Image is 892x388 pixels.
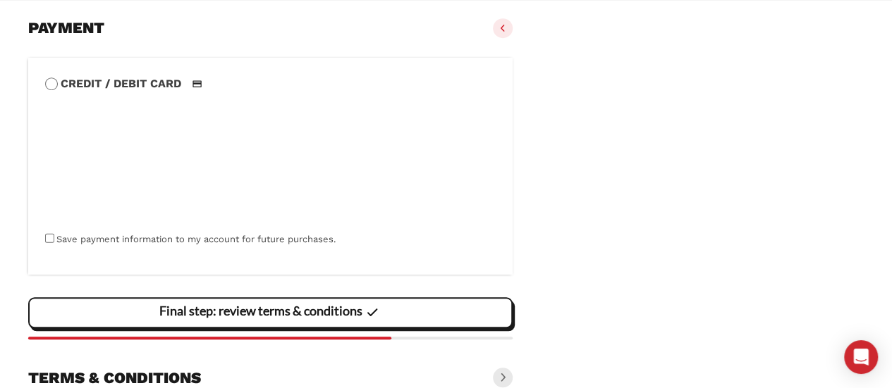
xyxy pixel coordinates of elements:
[184,75,210,92] img: Credit / Debit Card
[42,90,493,231] iframe: Secure payment input frame
[28,18,104,38] h3: Payment
[56,234,336,244] label: Save payment information to my account for future purchases.
[45,77,58,90] input: Credit / Debit CardCredit / Debit Card
[28,297,513,328] vaadin-button: Final step: review terms & conditions
[844,340,878,374] div: Open Intercom Messenger
[45,75,496,93] label: Credit / Debit Card
[28,368,201,388] h3: Terms & conditions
